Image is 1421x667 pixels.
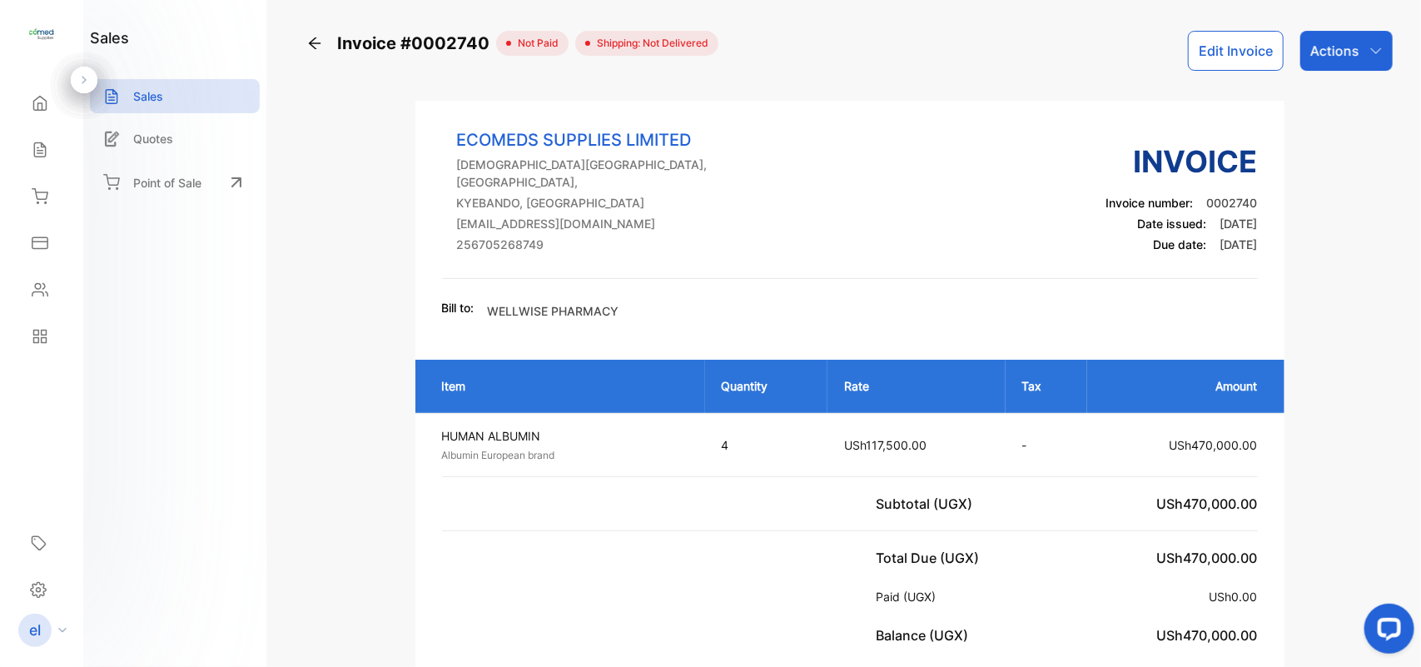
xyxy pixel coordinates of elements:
[844,377,989,395] p: Rate
[457,215,777,232] p: [EMAIL_ADDRESS][DOMAIN_NAME]
[337,31,496,56] span: Invoice #0002740
[1310,41,1359,61] p: Actions
[1022,377,1071,395] p: Tax
[1220,217,1258,231] span: [DATE]
[1104,377,1258,395] p: Amount
[877,588,943,605] p: Paid (UGX)
[877,548,986,568] p: Total Due (UGX)
[133,174,201,192] p: Point of Sale
[90,122,260,156] a: Quotes
[590,36,708,51] span: Shipping: Not Delivered
[1210,590,1258,604] span: USh0.00
[877,494,980,514] p: Subtotal (UGX)
[1157,550,1258,566] span: USh470,000.00
[457,236,777,253] p: 256705268749
[457,156,777,191] p: [DEMOGRAPHIC_DATA][GEOGRAPHIC_DATA], [GEOGRAPHIC_DATA],
[877,625,976,645] p: Balance (UGX)
[844,438,927,452] span: USh117,500.00
[90,164,260,201] a: Point of Sale
[1022,436,1071,454] p: -
[488,302,619,320] p: WELLWISE PHARMACY
[1106,139,1258,184] h3: Invoice
[457,127,777,152] p: ECOMEDS SUPPLIES LIMITED
[722,436,811,454] p: 4
[457,194,777,212] p: KYEBANDO, [GEOGRAPHIC_DATA]
[90,27,129,49] h1: sales
[133,130,173,147] p: Quotes
[1154,237,1207,251] span: Due date:
[442,377,688,395] p: Item
[1351,597,1421,667] iframe: LiveChat chat widget
[1138,217,1207,231] span: Date issued:
[722,377,811,395] p: Quantity
[133,87,163,105] p: Sales
[1106,196,1194,210] span: Invoice number:
[1188,31,1284,71] button: Edit Invoice
[1220,237,1258,251] span: [DATE]
[1207,196,1258,210] span: 0002740
[511,36,559,51] span: not paid
[1157,627,1258,644] span: USh470,000.00
[442,299,474,316] p: Bill to:
[29,22,54,47] img: logo
[1170,438,1258,452] span: USh470,000.00
[90,79,260,113] a: Sales
[1300,31,1393,71] button: Actions
[442,427,692,445] p: HUMAN ALBUMIN
[442,448,692,463] p: Albumin European brand
[1157,495,1258,512] span: USh470,000.00
[29,620,41,641] p: el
